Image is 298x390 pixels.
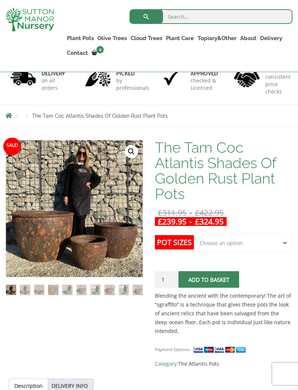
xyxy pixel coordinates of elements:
[196,33,238,43] a: Topiary&Other
[129,33,164,43] a: Cloud Trees
[130,9,292,24] input: Search...
[85,68,111,87] img: 2.jpg
[96,33,129,43] a: Olive Trees
[155,208,227,217] del: -
[195,216,224,227] bdi: 324.95
[155,292,291,334] strong: Blending the ancient with the contemporary! The art of “sgraffito” is a technique that gives thes...
[265,73,291,95] p: consistent price checks
[155,140,292,202] h1: The Tam Coc Atlantis Shades Of Golden Rust Plant Pots
[191,77,218,92] p: checked & Licensed
[6,7,54,31] img: logo
[155,217,227,226] ins: -
[6,113,292,118] nav: Breadcrumbs
[32,113,168,119] span: The Tam Coc Atlantis Shades Of Golden Rust Plant Pots
[77,285,87,295] img: The Tam Coc Atlantis Shades Of Golden Rust Plant Pots - Image 6
[164,33,196,43] a: Plant Care
[104,285,115,295] img: The Tam Coc Atlantis Shades Of Golden Rust Plant Pots - Image 8
[20,285,30,295] img: The Tam Coc Atlantis Shades Of Golden Rust Plant Pots - Image 2
[158,216,187,227] bdi: 239.95
[155,359,292,368] span: Category:
[195,208,224,218] bdi: 422.95
[65,33,96,43] a: Plant Pots
[234,66,260,89] img: 4.jpg
[34,285,45,295] img: The Tam Coc Atlantis Shades Of Golden Rust Plant Pots - Image 3
[158,208,162,218] span: £
[3,138,21,155] span: Sale!
[195,216,199,227] span: £
[193,346,248,354] img: payment supported
[65,48,90,58] a: Contact
[158,208,187,218] bdi: 311.95
[48,285,58,295] img: The Tam Coc Atlantis Shades Of Golden Rust Plant Pots - Image 4
[178,360,219,367] a: The Atlantis Pots
[195,208,199,218] span: £
[10,68,36,87] img: 1.jpg
[116,77,149,92] p: by professionals
[125,145,138,158] a: View full-screen image gallery
[155,347,191,352] small: Payment Options:
[238,33,258,43] a: About
[159,68,185,87] img: 3.jpg
[42,77,65,92] p: on all orders
[178,271,239,288] button: Add to basket
[155,235,194,249] label: Pot Sizes
[6,285,16,295] img: The Tam Coc Atlantis Shades Of Golden Rust Plant Pots
[96,46,104,53] span: 0
[158,216,162,227] span: £
[133,285,143,295] img: The Tam Coc Atlantis Shades Of Golden Rust Plant Pots - Image 10
[258,33,284,43] a: Delivery
[91,285,101,295] img: The Tam Coc Atlantis Shades Of Golden Rust Plant Pots - Image 7
[90,48,106,58] a: 0
[119,285,129,295] img: The Tam Coc Atlantis Shades Of Golden Rust Plant Pots - Image 9
[62,285,72,295] img: The Tam Coc Atlantis Shades Of Golden Rust Plant Pots - Image 5
[155,271,177,288] input: Product quantity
